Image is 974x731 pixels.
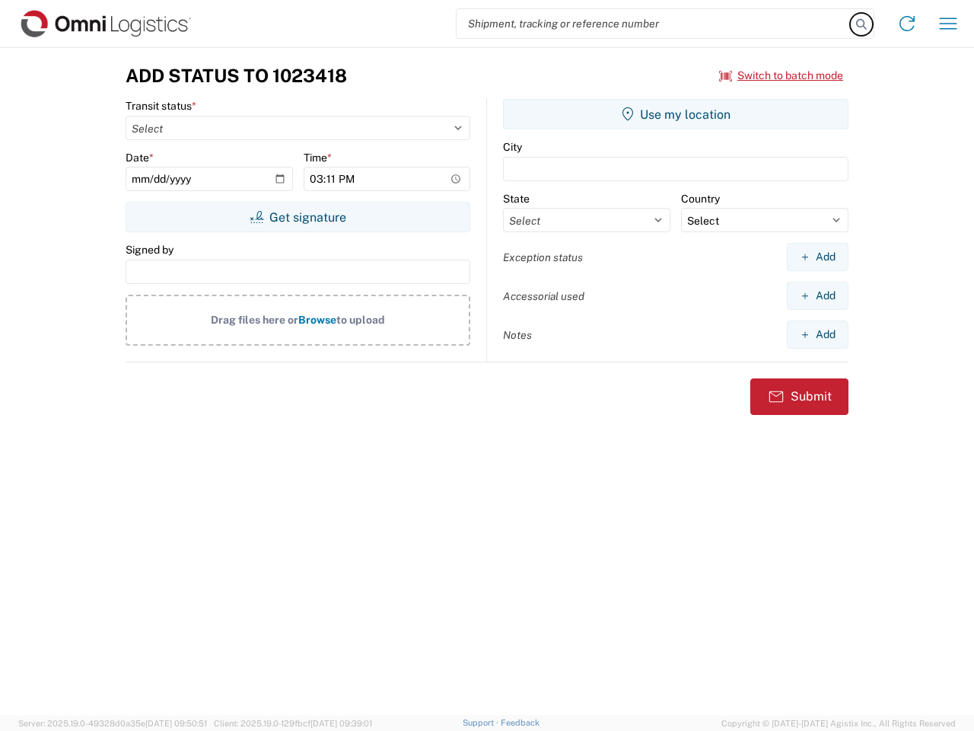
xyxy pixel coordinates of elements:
[503,251,583,264] label: Exception status
[503,328,532,342] label: Notes
[719,63,843,88] button: Switch to batch mode
[503,192,530,206] label: State
[503,99,848,129] button: Use my location
[787,321,848,349] button: Add
[503,289,584,303] label: Accessorial used
[721,717,956,730] span: Copyright © [DATE]-[DATE] Agistix Inc., All Rights Reserved
[457,9,851,38] input: Shipment, tracking or reference number
[18,719,207,728] span: Server: 2025.19.0-49328d0a35e
[501,718,540,727] a: Feedback
[126,65,347,87] h3: Add Status to 1023418
[145,719,207,728] span: [DATE] 09:50:51
[126,151,154,164] label: Date
[304,151,332,164] label: Time
[750,378,848,415] button: Submit
[336,314,385,326] span: to upload
[787,243,848,271] button: Add
[310,719,372,728] span: [DATE] 09:39:01
[503,140,522,154] label: City
[787,282,848,310] button: Add
[463,718,501,727] a: Support
[126,99,196,113] label: Transit status
[126,243,173,257] label: Signed by
[298,314,336,326] span: Browse
[211,314,298,326] span: Drag files here or
[126,202,470,232] button: Get signature
[214,719,372,728] span: Client: 2025.19.0-129fbcf
[681,192,720,206] label: Country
